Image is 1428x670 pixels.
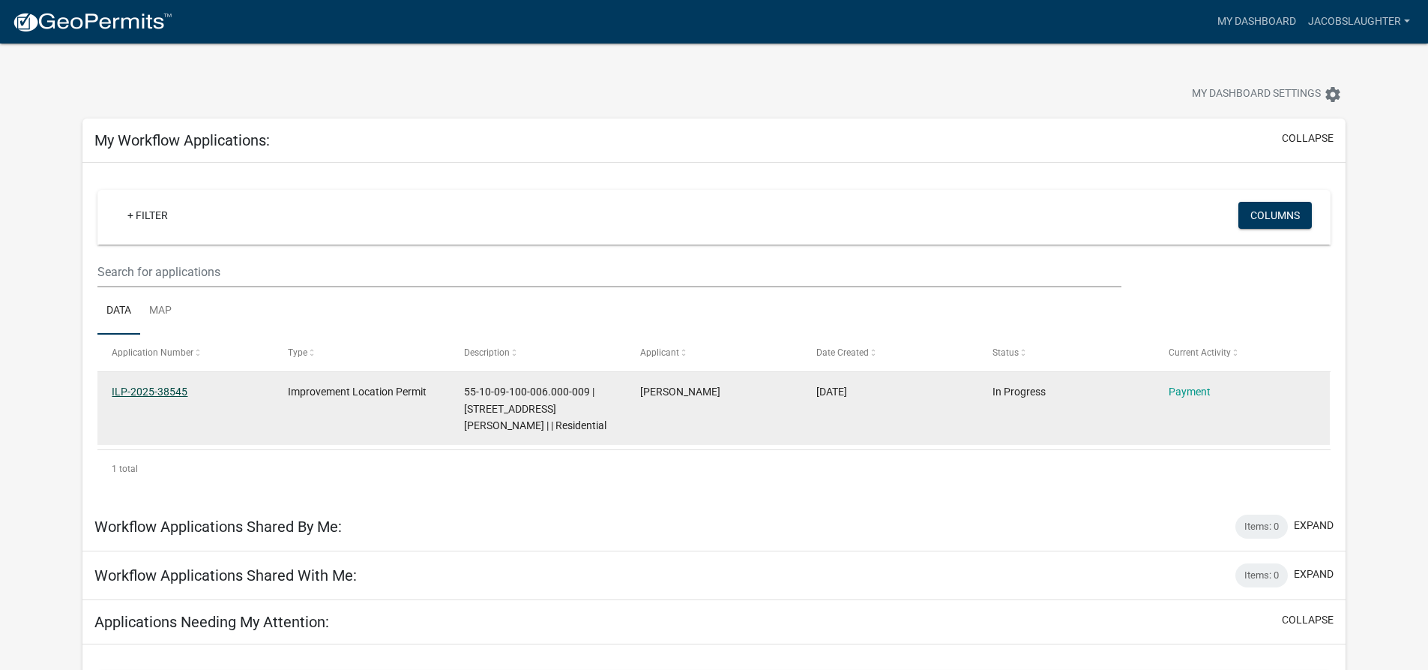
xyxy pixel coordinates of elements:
datatable-header-cell: Date Created [802,335,978,371]
a: Payment [1169,386,1211,398]
span: Improvement Location Permit [288,386,427,398]
datatable-header-cell: Application Number [97,335,274,371]
span: In Progress [992,386,1046,398]
span: Jacob Slaughter [640,386,720,398]
div: Items: 0 [1235,563,1288,587]
button: collapse [1282,131,1334,146]
h5: My Workflow Applications: [94,131,270,149]
a: ILP-2025-38545 [112,386,187,398]
datatable-header-cell: Status [977,335,1154,371]
datatable-header-cell: Type [274,335,450,371]
a: Data [97,287,140,335]
a: + Filter [115,202,180,229]
button: My Dashboard Settingssettings [1180,80,1354,109]
input: Search for applications [97,257,1121,287]
h5: Workflow Applications Shared By Me: [94,518,342,536]
button: expand [1294,566,1334,582]
h5: Applications Needing My Attention: [94,613,329,631]
button: expand [1294,518,1334,533]
datatable-header-cell: Current Activity [1154,335,1330,371]
datatable-header-cell: Description [450,335,626,371]
span: 55-10-09-100-006.000-009 | 4895 CRAGEN RD | | Residential [464,386,606,432]
a: Map [140,287,181,335]
a: My Dashboard [1211,8,1302,36]
span: Type [288,347,307,358]
a: jacobslaughter [1302,8,1416,36]
datatable-header-cell: Applicant [626,335,802,371]
i: settings [1324,86,1342,104]
div: 1 total [97,450,1331,488]
span: Date Created [816,347,869,358]
div: Items: 0 [1235,515,1288,539]
span: Status [992,347,1019,358]
span: 07/31/2025 [816,386,847,398]
span: Application Number [112,347,193,358]
span: Description [464,347,510,358]
span: Applicant [640,347,679,358]
span: My Dashboard Settings [1192,86,1321,104]
h5: Workflow Applications Shared With Me: [94,566,357,584]
span: Current Activity [1169,347,1231,358]
div: collapse [82,163,1346,503]
button: collapse [1282,612,1334,628]
button: Columns [1238,202,1312,229]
